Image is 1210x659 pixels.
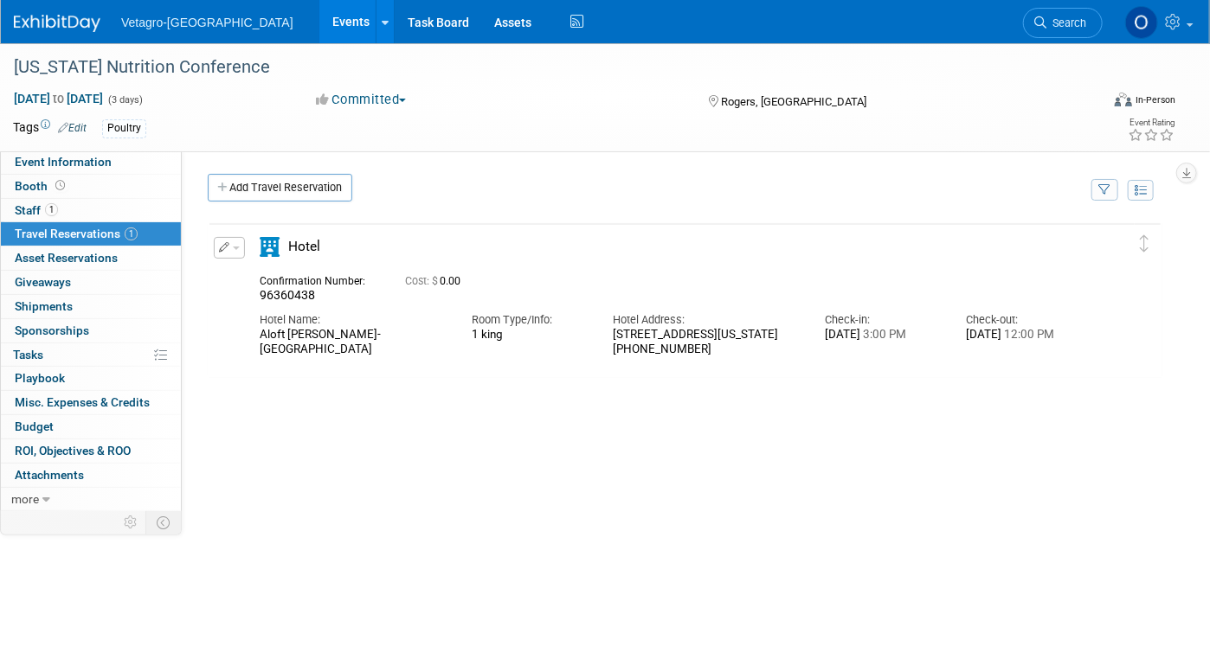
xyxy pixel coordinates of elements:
div: Room Type/Info: [472,312,587,328]
span: Misc. Expenses & Credits [15,395,150,409]
span: [DATE] [DATE] [13,91,104,106]
a: Travel Reservations1 [1,222,181,246]
a: ROI, Objectives & ROO [1,439,181,463]
a: Staff1 [1,199,181,222]
span: 1 [45,203,58,216]
div: Event Rating [1128,118,1175,127]
a: Asset Reservations [1,246,181,270]
span: Search [1046,16,1086,29]
a: Budget [1,415,181,438]
a: Add Travel Reservation [208,174,352,202]
a: Attachments [1,464,181,487]
span: ROI, Objectives & ROO [15,444,131,457]
div: [US_STATE] Nutrition Conference [8,52,1077,83]
span: Shipments [15,299,73,313]
span: Hotel [288,239,320,254]
span: Booth not reserved yet [52,179,68,192]
span: more [11,492,39,506]
span: Event Information [15,155,112,169]
span: (3 days) [106,94,143,106]
span: Travel Reservations [15,227,138,240]
a: Sponsorships [1,319,181,342]
a: Search [1023,8,1103,38]
span: Cost: $ [405,275,440,287]
td: Toggle Event Tabs [146,511,182,534]
a: Booth [1,175,181,198]
div: Hotel Name: [260,312,446,328]
span: Playbook [15,371,65,385]
td: Personalize Event Tab Strip [116,511,146,534]
img: ExhibitDay [14,15,100,32]
span: 0.00 [405,275,467,287]
img: OliviaM Last [1125,6,1158,39]
div: 1 king [472,328,587,342]
img: Format-Inperson.png [1115,93,1132,106]
a: Tasks [1,343,181,367]
a: Edit [58,122,87,134]
a: Shipments [1,295,181,318]
div: [STREET_ADDRESS][US_STATE] [PHONE_NUMBER] [613,328,799,357]
span: Giveaways [15,275,71,289]
a: Event Information [1,150,181,174]
span: 3:00 PM [860,328,906,341]
div: Poultry [102,119,146,138]
div: [DATE] [825,328,940,342]
span: 12:00 PM [1002,328,1055,341]
div: Confirmation Number: [260,270,379,288]
span: Sponsorships [15,323,89,337]
div: Hotel Address: [613,312,799,328]
div: Check-in: [825,312,940,328]
button: Committed [310,91,413,109]
td: Tags [13,118,87,138]
i: Click and drag to move item [1140,235,1149,253]
span: to [50,92,67,106]
div: [DATE] [967,328,1082,342]
span: 1 [125,227,138,240]
div: Check-out: [967,312,1082,328]
span: Asset Reservations [15,251,118,265]
i: Filter by Traveler [1099,185,1111,196]
span: Booth [15,179,68,193]
div: In-Person [1135,93,1175,106]
span: Attachments [15,468,84,482]
span: Vetagro-[GEOGRAPHIC_DATA] [121,16,293,29]
div: Event Format [1003,90,1175,116]
span: Rogers, [GEOGRAPHIC_DATA] [721,95,866,108]
a: more [1,488,181,511]
span: 96360438 [260,288,315,302]
a: Misc. Expenses & Credits [1,391,181,414]
div: Aloft [PERSON_NAME]-[GEOGRAPHIC_DATA] [260,328,446,357]
span: Staff [15,203,58,217]
span: Budget [15,419,54,433]
a: Giveaways [1,271,181,294]
span: Tasks [13,348,43,361]
a: Playbook [1,367,181,390]
i: Hotel [260,237,280,257]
